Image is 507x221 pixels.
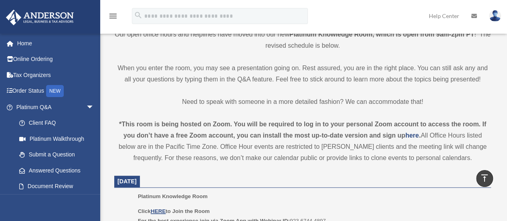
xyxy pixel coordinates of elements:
[289,31,474,38] strong: Platinum Knowledge Room, which is open from 9am-2pm PT
[117,178,137,185] span: [DATE]
[108,11,118,21] i: menu
[405,132,419,139] a: here
[138,208,210,214] b: Click to Join the Room
[11,162,106,178] a: Answered Questions
[86,99,102,116] span: arrow_drop_down
[134,11,143,20] i: search
[11,178,106,195] a: Document Review
[11,115,106,131] a: Client FAQ
[419,132,420,139] strong: .
[46,85,64,97] div: NEW
[480,173,489,183] i: vertical_align_top
[6,67,106,83] a: Tax Organizers
[108,14,118,21] a: menu
[138,193,208,199] span: Platinum Knowledge Room
[119,121,486,139] strong: *This room is being hosted on Zoom. You will be required to log in to your personal Zoom account ...
[114,63,491,85] p: When you enter the room, you may see a presentation going on. Rest assured, you are in the right ...
[489,10,501,22] img: User Pic
[11,147,106,163] a: Submit a Question
[151,208,166,214] a: HERE
[4,10,76,25] img: Anderson Advisors Platinum Portal
[114,96,491,107] p: Need to speak with someone in a more detailed fashion? We can accommodate that!
[114,29,491,51] p: Our open office hours and helplines have moved into our new ! The revised schedule is below.
[6,83,106,99] a: Order StatusNEW
[476,170,493,187] a: vertical_align_top
[6,99,106,115] a: Platinum Q&Aarrow_drop_down
[6,51,106,67] a: Online Ordering
[114,119,491,164] div: All Office Hours listed below are in the Pacific Time Zone. Office Hour events are restricted to ...
[6,35,106,51] a: Home
[11,131,106,147] a: Platinum Walkthrough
